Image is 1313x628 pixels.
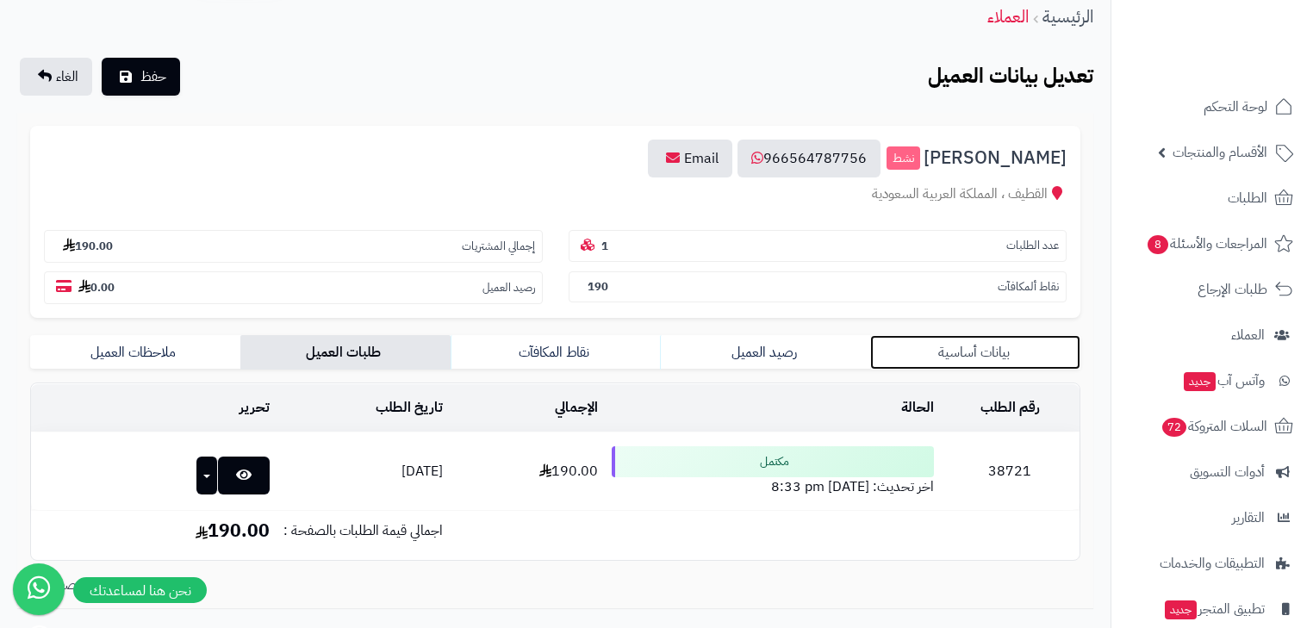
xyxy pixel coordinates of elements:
span: التقارير [1232,506,1265,530]
a: التقارير [1122,497,1303,538]
span: الطلبات [1228,186,1267,210]
a: بيانات أساسية [870,335,1080,370]
small: عدد الطلبات [1006,238,1059,254]
a: أدوات التسويق [1122,451,1303,493]
a: المراجعات والأسئلة8 [1122,223,1303,264]
span: الأقسام والمنتجات [1173,140,1267,165]
span: العملاء [1231,323,1265,347]
td: الحالة [605,384,940,432]
span: جديد [1184,372,1216,391]
a: طلبات الإرجاع [1122,269,1303,310]
span: لوحة التحكم [1204,95,1267,119]
span: 72 [1162,418,1186,437]
span: تطبيق المتجر [1163,597,1265,621]
a: التطبيقات والخدمات [1122,543,1303,584]
span: السلات المتروكة [1161,414,1267,438]
span: أدوات التسويق [1190,460,1265,484]
small: إجمالي المشتريات [462,239,535,255]
td: 190.00 [450,432,605,511]
b: 190.00 [196,517,270,544]
span: [PERSON_NAME] [924,148,1067,168]
span: المراجعات والأسئلة [1146,232,1267,256]
span: جديد [1165,600,1197,619]
span: طلبات الإرجاع [1198,277,1267,302]
a: نقاط المكافآت [451,335,661,370]
a: لوحة التحكم [1122,86,1303,127]
td: تاريخ الطلب [277,384,451,432]
small: نقاط ألمكافآت [998,279,1059,295]
td: 38721 [941,432,1080,511]
b: 190.00 [60,238,113,254]
a: وآتس آبجديد [1122,360,1303,401]
a: رصيد العميل [660,335,870,370]
small: رصيد العميل [482,280,535,296]
a: العملاء [987,3,1029,29]
span: 8 [1148,235,1168,254]
b: تعديل بيانات العميل [928,60,1093,91]
td: الإجمالي [450,384,605,432]
b: 1 [601,238,608,254]
button: حفظ [102,58,180,96]
b: 190 [588,278,608,295]
td: اجمالي قيمة الطلبات بالصفحة : [277,511,606,559]
div: القطيف ، المملكة العربية السعودية [44,184,1067,204]
small: نشط [887,146,920,171]
a: السلات المتروكة72 [1122,406,1303,447]
b: 0.00 [78,279,115,295]
span: حفظ [140,66,166,87]
div: عرض 1 إلى 1 من 1 (1 صفحات) [17,575,556,595]
a: الغاء [20,58,92,96]
span: وآتس آب [1182,369,1265,393]
a: الرئيسية [1042,3,1093,29]
a: طلبات العميل [240,335,451,370]
span: الغاء [56,66,78,87]
a: ملاحظات العميل [30,335,240,370]
span: التطبيقات والخدمات [1160,551,1265,575]
div: مكتمل [612,446,933,477]
a: العملاء [1122,314,1303,356]
td: اخر تحديث: [DATE] 8:33 pm [605,432,940,511]
td: تحرير [31,384,277,432]
td: رقم الطلب [941,384,1080,432]
a: Email [648,140,732,177]
td: [DATE] [277,432,451,511]
a: الطلبات [1122,177,1303,219]
a: 966564787756 [737,140,881,177]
